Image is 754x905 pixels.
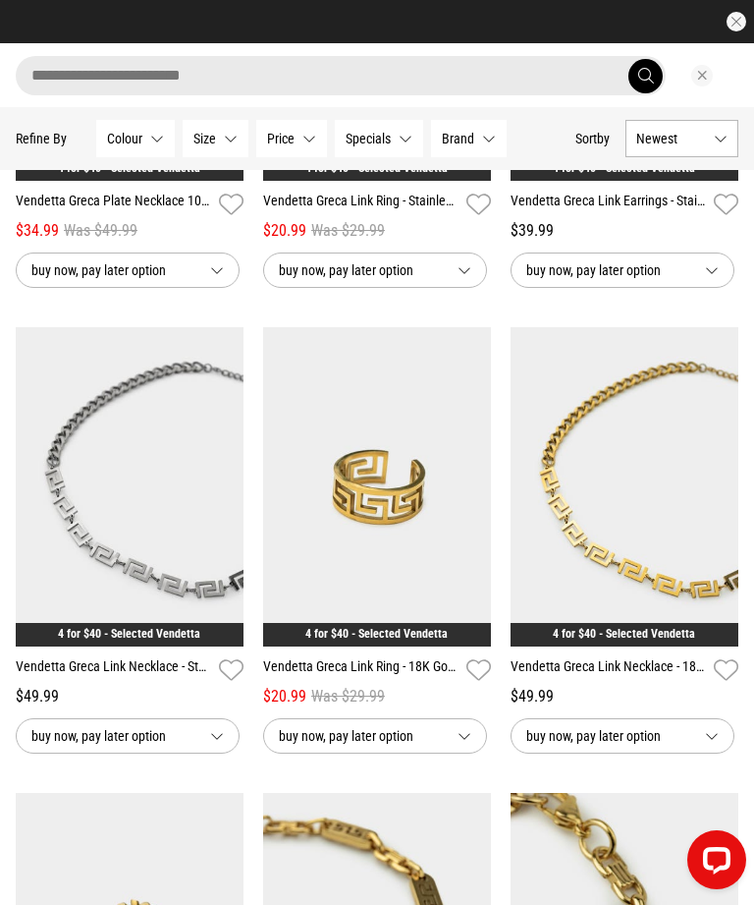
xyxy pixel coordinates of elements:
[263,253,487,288] button: buy now, pay later option
[183,120,248,157] button: Size
[511,191,706,219] a: Vendetta Greca Link Earrings - Stainless Steel
[263,219,306,243] span: $20.99
[267,131,295,146] span: Price
[691,65,713,86] button: Close search
[31,724,194,748] span: buy now, pay later option
[16,718,240,754] button: buy now, pay later option
[279,258,442,282] span: buy now, pay later option
[58,627,200,641] a: 4 for $40 - Selected Vendetta
[31,258,194,282] span: buy now, pay later option
[16,191,211,219] a: Vendetta Greca Plate Necklace 10mm - 18K Gold Plated
[672,822,754,905] iframe: LiveChat chat widget
[263,656,458,685] a: Vendetta Greca Link Ring - 18K Gold Plated
[263,191,458,219] a: Vendetta Greca Link Ring - Stainless Steel
[16,253,240,288] button: buy now, pay later option
[526,258,689,282] span: buy now, pay later option
[16,685,243,708] div: $49.99
[511,656,706,685] a: Vendetta Greca Link Necklace - 18K Gold Plated
[511,327,738,647] img: Vendetta Greca Link Necklace - 18k Gold Plated in Gold
[305,627,448,641] a: 4 for $40 - Selected Vendetta
[16,327,243,647] img: Vendetta Greca Link Necklace - Stainless Steel in Silver
[263,685,306,708] span: $20.99
[346,131,391,146] span: Specials
[511,718,734,754] button: buy now, pay later option
[335,120,423,157] button: Specials
[64,219,137,243] span: Was $49.99
[526,724,689,748] span: buy now, pay later option
[311,219,385,243] span: Was $29.99
[597,131,610,146] span: by
[511,685,738,708] div: $49.99
[263,718,487,754] button: buy now, pay later option
[442,131,474,146] span: Brand
[511,219,738,243] div: $39.99
[16,656,211,685] a: Vendetta Greca Link Necklace - Stainless Steel
[511,253,734,288] button: buy now, pay later option
[553,627,695,641] a: 4 for $40 - Selected Vendetta
[16,219,59,243] span: $34.99
[279,724,442,748] span: buy now, pay later option
[636,131,706,146] span: Newest
[625,120,738,157] button: Newest
[575,127,610,150] button: Sortby
[193,131,216,146] span: Size
[96,120,175,157] button: Colour
[230,12,524,31] iframe: Customer reviews powered by Trustpilot
[107,131,142,146] span: Colour
[263,327,491,647] img: Vendetta Greca Link Ring - 18k Gold Plated in Gold
[256,120,327,157] button: Price
[431,120,507,157] button: Brand
[311,685,385,708] span: Was $29.99
[16,131,67,146] p: Refine By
